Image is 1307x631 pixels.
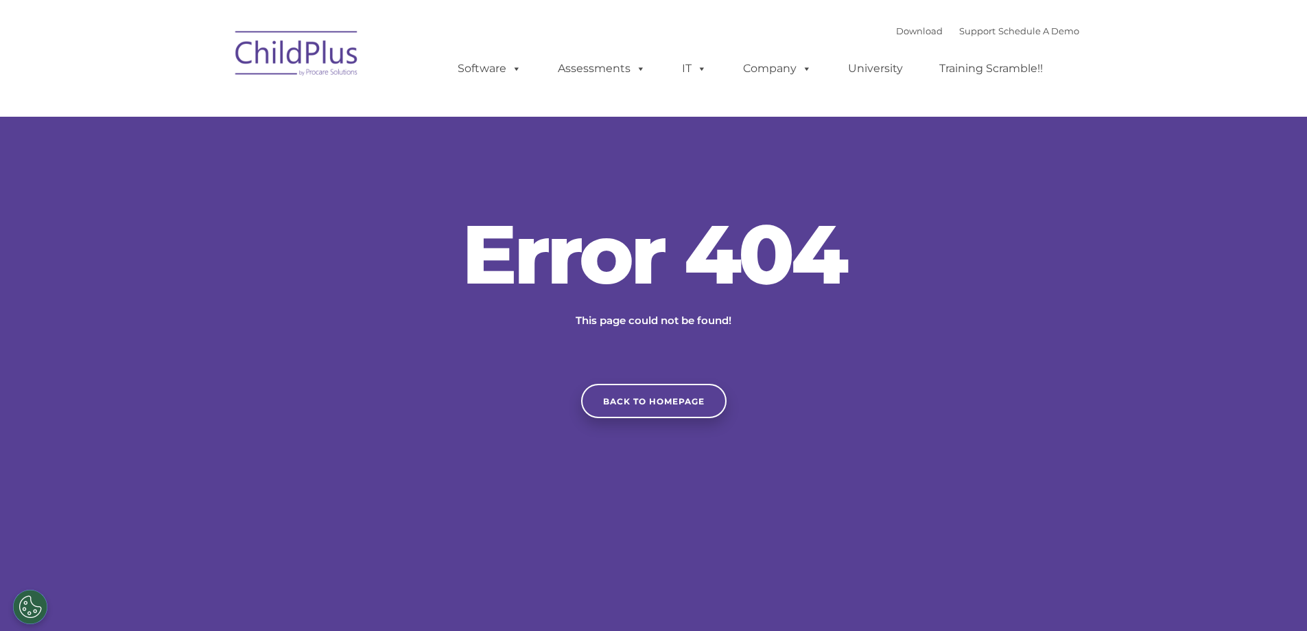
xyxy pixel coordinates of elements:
[228,21,366,90] img: ChildPlus by Procare Solutions
[544,55,659,82] a: Assessments
[896,25,1079,36] font: |
[729,55,825,82] a: Company
[896,25,943,36] a: Download
[834,55,917,82] a: University
[668,55,720,82] a: IT
[510,312,798,329] p: This page could not be found!
[998,25,1079,36] a: Schedule A Demo
[926,55,1057,82] a: Training Scramble!!
[13,590,47,624] button: Cookies Settings
[581,384,727,418] a: Back to homepage
[444,55,535,82] a: Software
[959,25,996,36] a: Support
[448,213,860,295] h2: Error 404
